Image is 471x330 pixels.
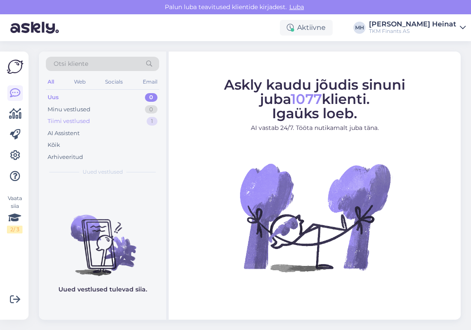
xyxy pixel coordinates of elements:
div: TKM Finants AS [369,28,456,35]
span: Otsi kliente [54,59,88,68]
div: Socials [103,76,125,87]
div: 1 [147,117,157,126]
span: Uued vestlused [83,168,123,176]
div: Aktiivne [280,20,333,36]
div: MH [353,22,365,34]
div: Web [72,76,87,87]
p: Uued vestlused tulevad siia. [58,285,147,294]
span: Luba [287,3,307,11]
img: Askly Logo [7,58,23,75]
div: Kõik [48,141,60,149]
div: 0 [145,105,157,114]
img: No chats [39,199,166,277]
div: All [46,76,56,87]
div: Arhiveeritud [48,153,83,162]
img: No Chat active [237,139,393,295]
div: Email [141,76,159,87]
div: 2 / 3 [7,226,22,233]
div: Uus [48,93,59,102]
div: [PERSON_NAME] Heinat [369,21,456,28]
div: AI Assistent [48,129,80,138]
span: 1077 [291,90,322,107]
div: Minu vestlused [48,105,90,114]
a: [PERSON_NAME] HeinatTKM Finants AS [369,21,466,35]
div: Vaata siia [7,194,22,233]
div: 0 [145,93,157,102]
span: Askly kaudu jõudis sinuni juba klienti. Igaüks loeb. [224,76,405,121]
p: AI vastab 24/7. Tööta nutikamalt juba täna. [176,123,453,132]
div: Tiimi vestlused [48,117,90,126]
